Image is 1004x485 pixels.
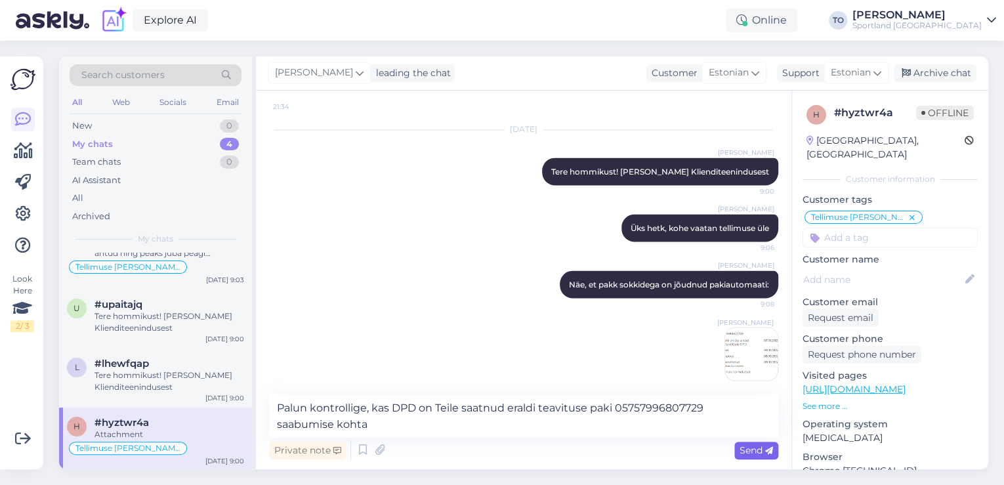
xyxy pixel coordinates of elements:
div: leading the chat [371,66,451,80]
span: #upaitajq [94,299,142,310]
p: Customer name [803,253,978,266]
p: [MEDICAL_DATA] [803,431,978,445]
span: Tellimuse [PERSON_NAME] info [75,263,180,271]
a: Explore AI [133,9,208,32]
div: 2 / 3 [10,320,34,332]
span: u [73,303,80,313]
span: l [75,362,79,372]
span: 9:00 [725,186,774,196]
textarea: Palun kontrollige, kas DPD on Teile saatnud eraldi teavituse paki 05757996807729 saabumise kohta [269,394,778,438]
p: See more ... [803,400,978,412]
span: Tere hommikust! [PERSON_NAME] Klienditeenindusest [551,166,769,176]
div: 0 [220,156,239,169]
div: AI Assistant [72,174,121,187]
p: Customer phone [803,332,978,346]
span: 9:06 [725,242,774,252]
input: Add name [803,272,963,287]
span: Tellimuse [PERSON_NAME] info [811,213,908,221]
span: 9:08 [725,299,774,308]
div: Online [726,9,797,32]
div: Team chats [72,156,121,169]
div: [DATE] 9:00 [205,334,244,344]
span: 9:08 [724,381,774,390]
span: h [813,110,820,119]
span: Send [740,444,773,456]
div: Email [214,94,241,111]
div: 0 [220,119,239,133]
a: [URL][DOMAIN_NAME] [803,383,906,395]
span: Offline [916,106,974,120]
span: #hyztwr4a [94,417,149,429]
div: [DATE] 9:00 [205,393,244,403]
div: Archive chat [894,64,976,82]
span: [PERSON_NAME] [718,203,774,213]
span: [PERSON_NAME] [718,260,774,270]
div: TO [829,11,847,30]
div: My chats [72,138,113,151]
img: Attachment [725,327,778,380]
p: Browser [803,450,978,464]
span: Estonian [709,66,749,80]
img: explore-ai [100,7,127,34]
span: Estonian [831,66,871,80]
div: Request email [803,309,879,327]
span: h [73,421,80,431]
p: Chrome [TECHNICAL_ID] [803,464,978,478]
span: [PERSON_NAME] [718,147,774,157]
div: [DATE] 9:03 [206,275,244,285]
a: [PERSON_NAME]Sportland [GEOGRAPHIC_DATA] [852,10,996,31]
span: [PERSON_NAME] [275,66,353,80]
div: Archived [72,210,110,223]
div: 4 [220,138,239,151]
span: Näe, et pakk sokkidega on jõudnud pakiautomaati: [569,279,769,289]
div: [DATE] 9:00 [205,456,244,466]
p: Customer email [803,295,978,309]
p: Operating system [803,417,978,431]
div: All [72,192,83,205]
span: Üks hetk, kohe vaatan tellimuse üle [631,222,769,232]
div: Socials [157,94,189,111]
div: Attachment [94,429,244,440]
div: New [72,119,92,133]
div: Customer information [803,173,978,185]
span: Tellimuse [PERSON_NAME] info [75,444,180,452]
span: My chats [138,233,173,245]
div: Customer [646,66,698,80]
span: #lhewfqap [94,358,149,369]
input: Add a tag [803,228,978,247]
div: [DATE] [269,123,778,135]
div: Look Here [10,273,34,332]
img: Askly Logo [10,67,35,92]
div: Sportland [GEOGRAPHIC_DATA] [852,20,982,31]
p: Customer tags [803,193,978,207]
span: [PERSON_NAME] [717,317,774,327]
div: Tere hommikust! [PERSON_NAME] Klienditeenindusest [94,310,244,334]
span: Search customers [81,68,165,82]
span: 21:34 [273,102,322,112]
div: [PERSON_NAME] [852,10,982,20]
div: [GEOGRAPHIC_DATA], [GEOGRAPHIC_DATA] [806,134,965,161]
div: Private note [269,442,346,459]
div: # hyztwr4a [834,105,916,121]
div: Support [777,66,820,80]
div: Request phone number [803,346,921,364]
div: Web [110,94,133,111]
p: Visited pages [803,369,978,383]
div: Tere hommikust! [PERSON_NAME] Klienditeenindusest [94,369,244,393]
div: All [70,94,85,111]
